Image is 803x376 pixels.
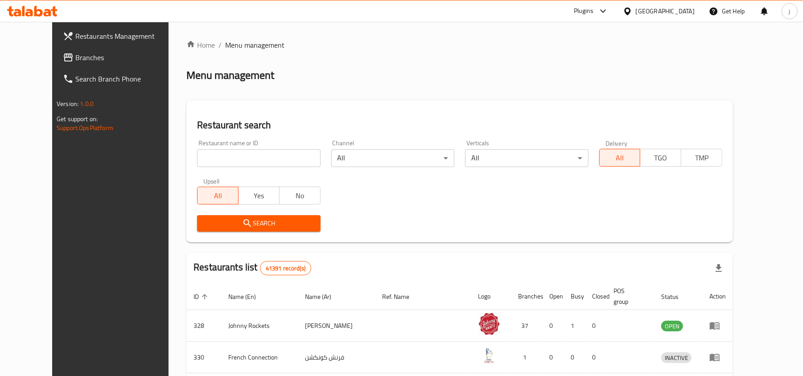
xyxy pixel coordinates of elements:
a: Restaurants Management [56,25,186,47]
td: 0 [585,342,606,373]
td: فرنش كونكشن [298,342,375,373]
div: Menu [709,320,726,331]
span: Yes [242,189,276,202]
h2: Restaurants list [194,261,311,275]
td: [PERSON_NAME] [298,310,375,342]
div: All [465,149,588,167]
button: All [197,187,239,204]
a: Support.OpsPlatform [57,122,113,134]
span: Ref. Name [383,291,421,302]
button: Search [197,215,320,232]
th: Busy [564,283,585,310]
button: Yes [238,187,280,204]
h2: Restaurant search [197,119,722,132]
td: 0 [542,342,564,373]
span: j [789,6,790,16]
td: 330 [186,342,221,373]
span: All [201,189,235,202]
span: Get support on: [57,113,98,125]
th: Open [542,283,564,310]
th: Branches [511,283,542,310]
nav: breadcrumb [186,40,733,50]
button: No [279,187,321,204]
div: All [331,149,454,167]
div: Total records count [260,261,311,275]
label: Upsell [203,178,220,184]
td: 1 [511,342,542,373]
td: 328 [186,310,221,342]
td: 0 [542,310,564,342]
div: Plugins [574,6,593,16]
input: Search for restaurant name or ID.. [197,149,320,167]
li: / [218,40,222,50]
span: No [283,189,317,202]
a: Search Branch Phone [56,68,186,90]
td: Johnny Rockets [221,310,298,342]
td: 0 [564,342,585,373]
span: POS group [614,286,643,307]
span: Name (En) [228,291,268,302]
span: Search [204,218,313,229]
td: 0 [585,310,606,342]
button: TMP [681,149,722,167]
span: 1.0.0 [80,98,94,110]
button: TGO [640,149,681,167]
span: Name (Ar) [305,291,343,302]
span: Search Branch Phone [75,74,179,84]
div: Export file [708,257,729,279]
th: Logo [471,283,511,310]
img: Johnny Rockets [478,313,500,335]
span: TMP [685,151,719,164]
span: ID [194,291,210,302]
span: Branches [75,52,179,63]
td: French Connection [221,342,298,373]
div: Menu [709,352,726,363]
a: Branches [56,47,186,68]
span: 41391 record(s) [260,264,311,273]
th: Closed [585,283,606,310]
td: 1 [564,310,585,342]
span: Version: [57,98,78,110]
span: TGO [644,151,678,164]
th: Action [702,283,733,310]
label: Delivery [605,140,628,146]
td: 37 [511,310,542,342]
span: INACTIVE [661,353,692,363]
button: All [599,149,641,167]
div: [GEOGRAPHIC_DATA] [636,6,695,16]
a: Home [186,40,215,50]
img: French Connection [478,344,500,367]
span: All [603,151,637,164]
span: Restaurants Management [75,31,179,41]
span: Menu management [225,40,284,50]
span: Status [661,291,690,302]
h2: Menu management [186,68,274,82]
span: OPEN [661,321,683,331]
